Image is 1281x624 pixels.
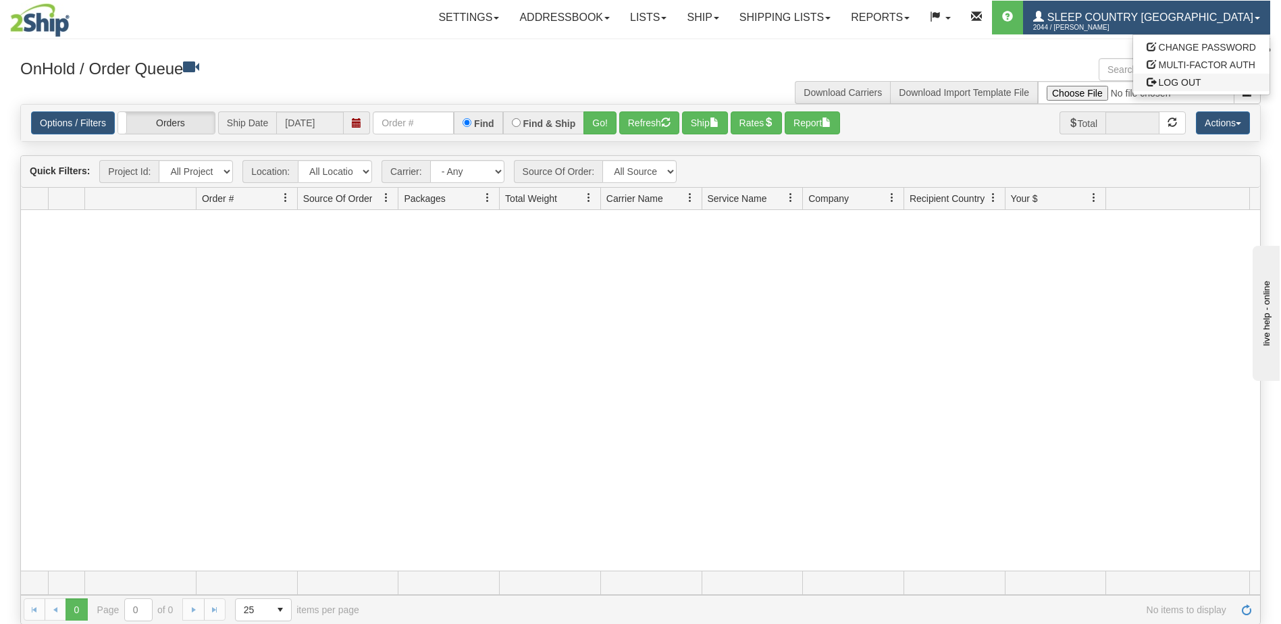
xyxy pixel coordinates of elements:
span: LOG OUT [1159,77,1201,88]
button: Refresh [619,111,679,134]
span: Your $ [1011,192,1038,205]
iframe: chat widget [1250,243,1280,381]
a: Packages filter column settings [476,186,499,209]
a: Carrier Name filter column settings [679,186,702,209]
h3: OnHold / Order Queue [20,58,631,78]
span: 2044 / [PERSON_NAME] [1033,21,1134,34]
label: Find [474,119,494,128]
span: MULTI-FACTOR AUTH [1159,59,1255,70]
input: Order # [373,111,454,134]
a: CHANGE PASSWORD [1133,38,1270,56]
button: Actions [1196,111,1250,134]
a: Source Of Order filter column settings [375,186,398,209]
a: Sleep Country [GEOGRAPHIC_DATA] 2044 / [PERSON_NAME] [1023,1,1270,34]
a: Download Carriers [804,87,882,98]
span: Source Of Order: [514,160,603,183]
a: Service Name filter column settings [779,186,802,209]
span: Page 0 [66,598,87,620]
div: live help - online [10,11,125,22]
span: Location: [242,160,298,183]
span: Total [1060,111,1106,134]
div: Support: 1 - 855 - 55 - 2SHIP [10,46,1271,57]
span: Order # [202,192,234,205]
span: No items to display [378,604,1226,615]
span: Source Of Order [303,192,373,205]
span: Recipient Country [910,192,985,205]
a: Settings [428,1,509,34]
span: Ship Date [218,111,276,134]
button: Report [785,111,840,134]
span: Carrier: [382,160,430,183]
a: Reports [841,1,920,34]
button: Go! [583,111,617,134]
a: Download Import Template File [899,87,1029,98]
a: MULTI-FACTOR AUTH [1133,56,1270,74]
a: Addressbook [509,1,620,34]
a: Order # filter column settings [274,186,297,209]
div: grid toolbar [21,156,1260,188]
a: Options / Filters [31,111,115,134]
a: Your $ filter column settings [1082,186,1105,209]
span: Service Name [708,192,767,205]
a: Shipping lists [729,1,841,34]
span: 25 [244,603,261,617]
span: Company [808,192,849,205]
a: Company filter column settings [881,186,904,209]
a: Ship [677,1,729,34]
span: CHANGE PASSWORD [1159,42,1256,53]
span: Page of 0 [97,598,174,621]
span: Page sizes drop down [235,598,292,621]
input: Search [1099,58,1234,81]
label: Find & Ship [523,119,576,128]
a: Lists [620,1,677,34]
a: LOG OUT [1133,74,1270,91]
span: Carrier Name [606,192,663,205]
input: Import [1038,81,1234,104]
a: Refresh [1236,598,1257,620]
img: logo2044.jpg [10,3,70,37]
span: Sleep Country [GEOGRAPHIC_DATA] [1044,11,1253,23]
a: Total Weight filter column settings [577,186,600,209]
span: Total Weight [505,192,557,205]
button: Ship [682,111,728,134]
button: Rates [731,111,783,134]
a: Recipient Country filter column settings [982,186,1005,209]
span: items per page [235,598,359,621]
span: Packages [404,192,445,205]
label: Orders [118,112,215,134]
label: Quick Filters: [30,164,90,178]
span: Project Id: [99,160,159,183]
span: select [269,599,291,621]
